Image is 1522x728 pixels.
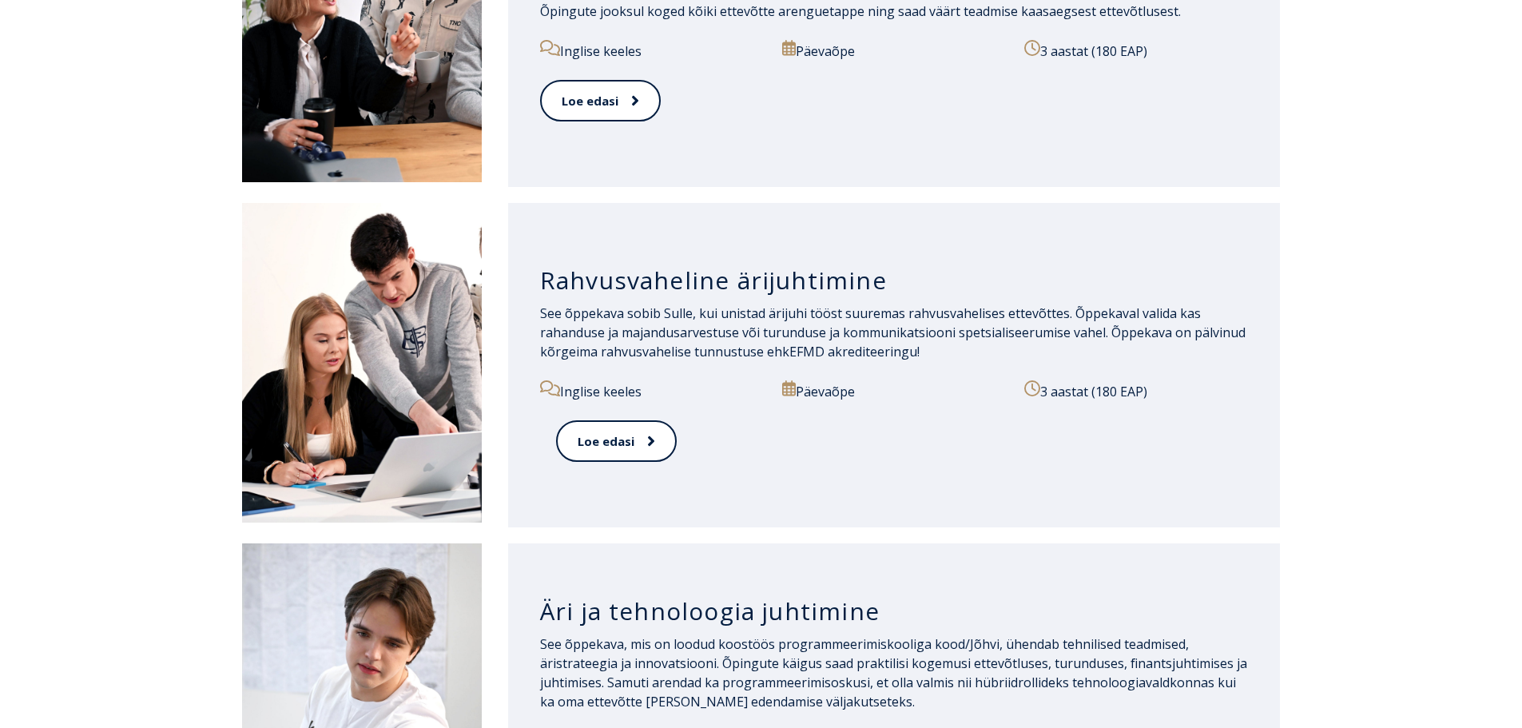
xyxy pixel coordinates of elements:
[1024,380,1248,401] p: 3 aastat (180 EAP)
[540,380,764,401] p: Inglise keeles
[540,635,1249,711] p: See õppekava, mis on loodud koostöös programmeerimiskooliga kood/Jõhvi, ühendab tehnilised teadmi...
[540,265,1249,296] h3: Rahvusvaheline ärijuhtimine
[789,343,917,360] a: EFMD akrediteeringu
[540,40,764,61] p: Inglise keeles
[556,420,677,463] a: Loe edasi
[540,304,1246,360] span: See õppekava sobib Sulle, kui unistad ärijuhi tööst suuremas rahvusvahelises ettevõttes. Õppekava...
[782,40,1006,61] p: Päevaõpe
[540,596,1249,627] h3: Äri ja tehnoloogia juhtimine
[1024,40,1232,61] p: 3 aastat (180 EAP)
[242,203,482,523] img: Rahvusvaheline ärijuhtimine
[782,380,1006,401] p: Päevaõpe
[540,80,661,122] a: Loe edasi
